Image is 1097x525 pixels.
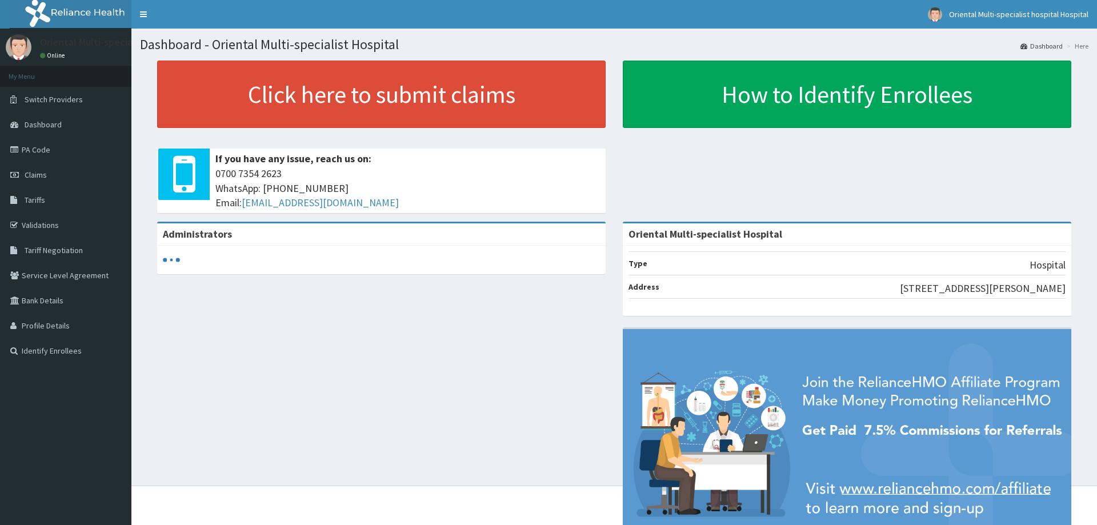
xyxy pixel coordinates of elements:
[40,37,226,47] p: Oriental Multi-specialist hospital Hospital
[1020,41,1063,51] a: Dashboard
[1030,258,1066,272] p: Hospital
[157,61,606,128] a: Click here to submit claims
[900,281,1066,296] p: [STREET_ADDRESS][PERSON_NAME]
[25,119,62,130] span: Dashboard
[928,7,942,22] img: User Image
[215,166,600,210] span: 0700 7354 2623 WhatsApp: [PHONE_NUMBER] Email:
[623,61,1071,128] a: How to Identify Enrollees
[6,34,31,60] img: User Image
[140,37,1088,52] h1: Dashboard - Oriental Multi-specialist Hospital
[242,196,399,209] a: [EMAIL_ADDRESS][DOMAIN_NAME]
[949,9,1088,19] span: Oriental Multi-specialist hospital Hospital
[628,227,782,241] strong: Oriental Multi-specialist Hospital
[25,170,47,180] span: Claims
[25,94,83,105] span: Switch Providers
[163,251,180,268] svg: audio-loading
[40,51,67,59] a: Online
[1064,41,1088,51] li: Here
[628,258,647,268] b: Type
[628,282,659,292] b: Address
[25,195,45,205] span: Tariffs
[25,245,83,255] span: Tariff Negotiation
[215,152,371,165] b: If you have any issue, reach us on:
[163,227,232,241] b: Administrators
